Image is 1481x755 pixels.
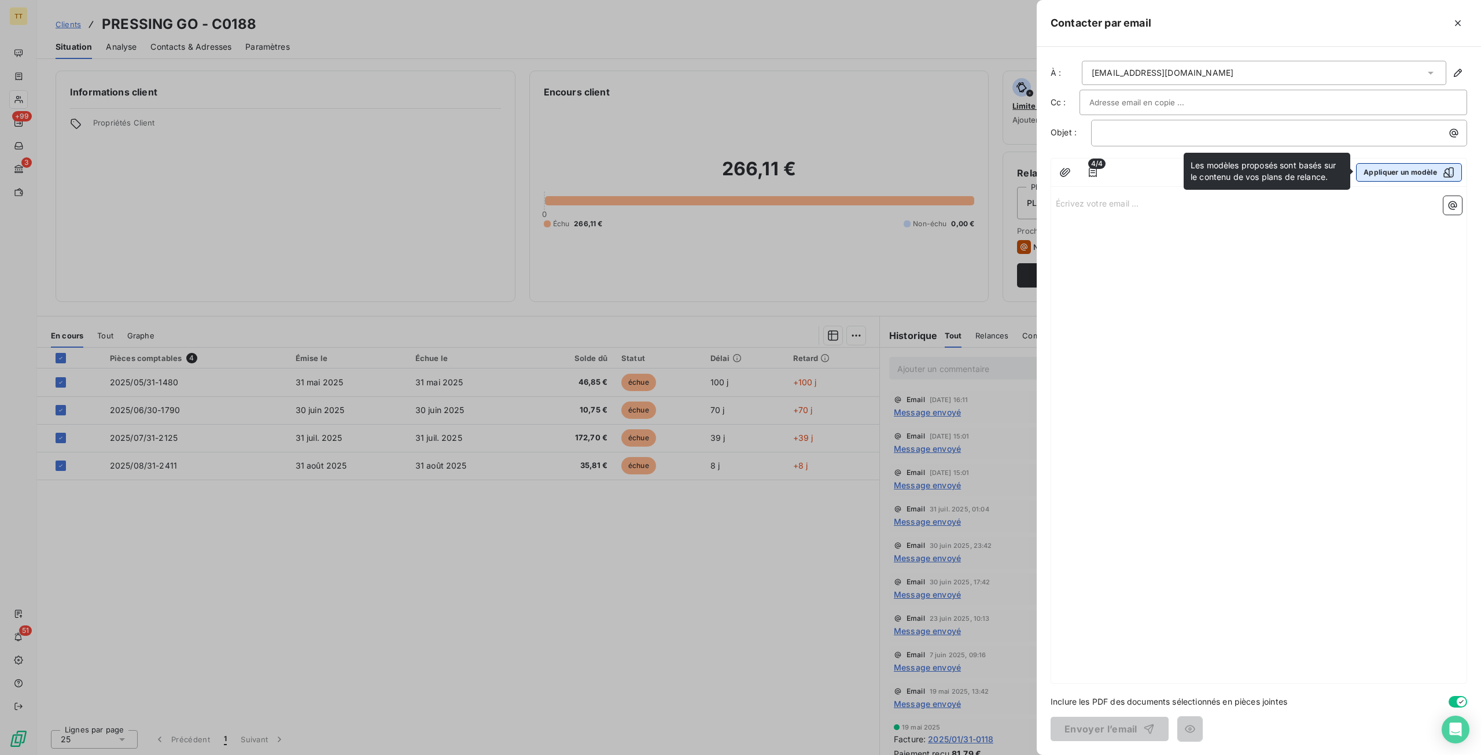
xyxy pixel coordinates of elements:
h5: Contacter par email [1051,15,1151,31]
button: Envoyer l’email [1051,717,1169,741]
span: Objet : [1051,127,1077,137]
span: Inclure les PDF des documents sélectionnés en pièces jointes [1051,695,1287,708]
label: À : [1051,67,1080,79]
button: Appliquer un modèle [1356,163,1462,182]
div: Open Intercom Messenger [1442,716,1469,743]
label: Cc : [1051,97,1080,108]
span: 4/4 [1088,159,1106,169]
input: Adresse email en copie ... [1089,94,1214,111]
div: [EMAIL_ADDRESS][DOMAIN_NAME] [1092,67,1233,79]
span: Les modèles proposés sont basés sur le contenu de vos plans de relance. [1191,160,1336,182]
